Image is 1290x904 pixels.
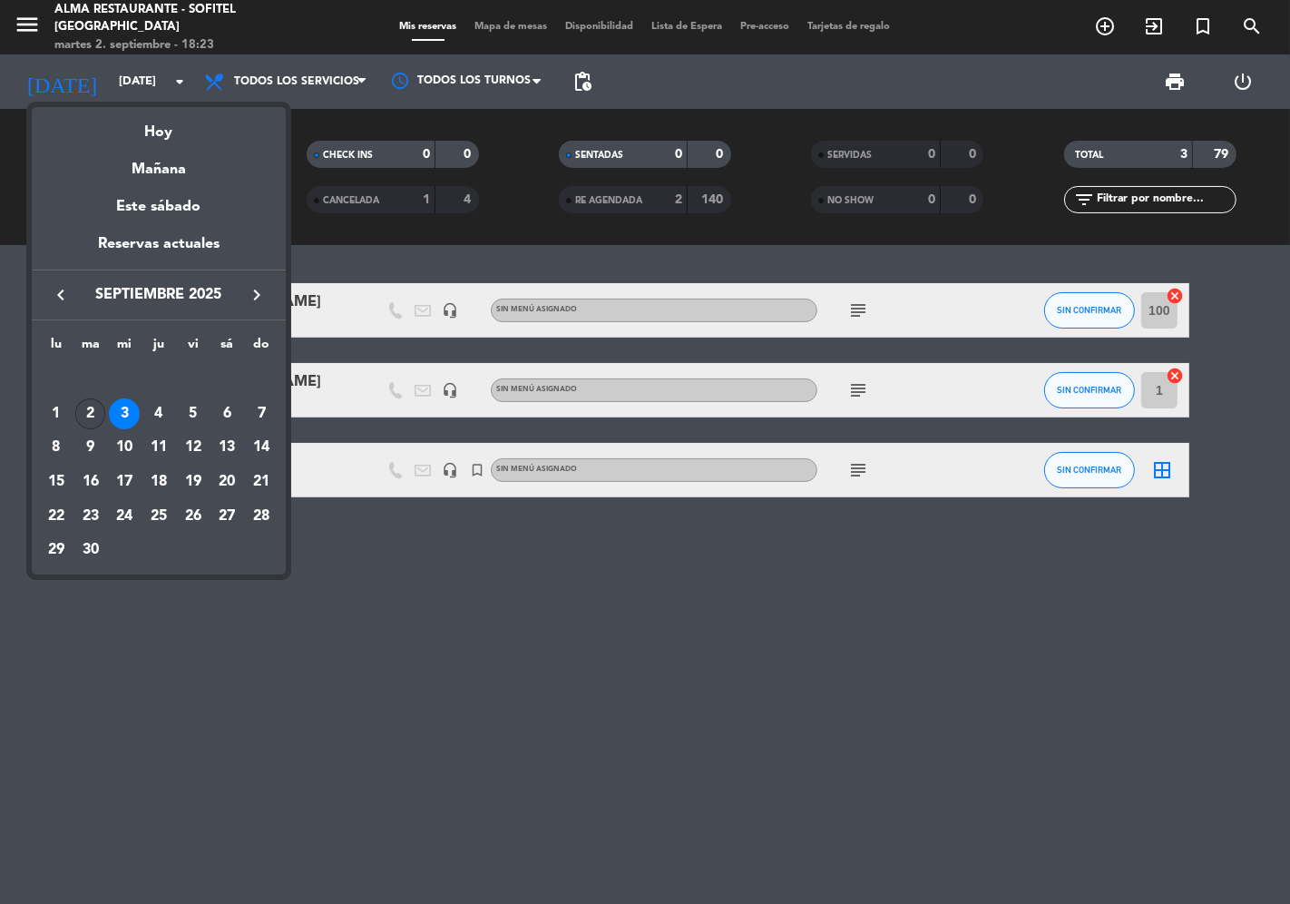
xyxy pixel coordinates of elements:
div: 22 [41,501,72,532]
i: keyboard_arrow_left [50,284,72,306]
td: 5 de septiembre de 2025 [176,397,210,431]
div: Reservas actuales [32,232,286,270]
td: 26 de septiembre de 2025 [176,499,210,534]
td: 11 de septiembre de 2025 [142,431,176,466]
div: 10 [109,432,140,463]
div: 4 [143,398,174,429]
td: 25 de septiembre de 2025 [142,499,176,534]
i: keyboard_arrow_right [246,284,268,306]
div: 3 [109,398,140,429]
td: 6 de septiembre de 2025 [210,397,245,431]
td: 13 de septiembre de 2025 [210,431,245,466]
div: 18 [143,467,174,497]
div: 23 [75,501,106,532]
td: 8 de septiembre de 2025 [39,431,73,466]
span: septiembre 2025 [77,283,240,307]
td: 17 de septiembre de 2025 [107,465,142,499]
div: 9 [75,432,106,463]
td: 30 de septiembre de 2025 [73,534,108,568]
button: keyboard_arrow_left [44,283,77,307]
div: 12 [178,432,209,463]
div: 20 [211,467,242,497]
th: martes [73,334,108,362]
div: Este sábado [32,182,286,232]
div: 19 [178,467,209,497]
div: 7 [246,398,277,429]
div: 29 [41,535,72,565]
div: 1 [41,398,72,429]
div: 14 [246,432,277,463]
td: 4 de septiembre de 2025 [142,397,176,431]
div: 6 [211,398,242,429]
div: 24 [109,501,140,532]
td: 7 de septiembre de 2025 [244,397,279,431]
div: 26 [178,501,209,532]
div: 13 [211,432,242,463]
div: 30 [75,535,106,565]
div: 21 [246,467,277,497]
td: 15 de septiembre de 2025 [39,465,73,499]
button: keyboard_arrow_right [240,283,273,307]
div: Hoy [32,107,286,144]
th: lunes [39,334,73,362]
td: 12 de septiembre de 2025 [176,431,210,466]
div: 17 [109,467,140,497]
td: 29 de septiembre de 2025 [39,534,73,568]
th: sábado [210,334,245,362]
div: 8 [41,432,72,463]
td: 9 de septiembre de 2025 [73,431,108,466]
div: 16 [75,467,106,497]
td: 28 de septiembre de 2025 [244,499,279,534]
td: 24 de septiembre de 2025 [107,499,142,534]
td: 22 de septiembre de 2025 [39,499,73,534]
td: 2 de septiembre de 2025 [73,397,108,431]
td: SEP. [39,362,279,397]
td: 21 de septiembre de 2025 [244,465,279,499]
td: 27 de septiembre de 2025 [210,499,245,534]
td: 3 de septiembre de 2025 [107,397,142,431]
td: 10 de septiembre de 2025 [107,431,142,466]
td: 1 de septiembre de 2025 [39,397,73,431]
th: jueves [142,334,176,362]
td: 18 de septiembre de 2025 [142,465,176,499]
th: domingo [244,334,279,362]
td: 20 de septiembre de 2025 [210,465,245,499]
td: 23 de septiembre de 2025 [73,499,108,534]
td: 16 de septiembre de 2025 [73,465,108,499]
div: 5 [178,398,209,429]
td: 14 de septiembre de 2025 [244,431,279,466]
th: viernes [176,334,210,362]
td: 19 de septiembre de 2025 [176,465,210,499]
div: 2 [75,398,106,429]
div: 25 [143,501,174,532]
div: 27 [211,501,242,532]
div: Mañana [32,144,286,182]
div: 28 [246,501,277,532]
th: miércoles [107,334,142,362]
div: 11 [143,432,174,463]
div: 15 [41,467,72,497]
